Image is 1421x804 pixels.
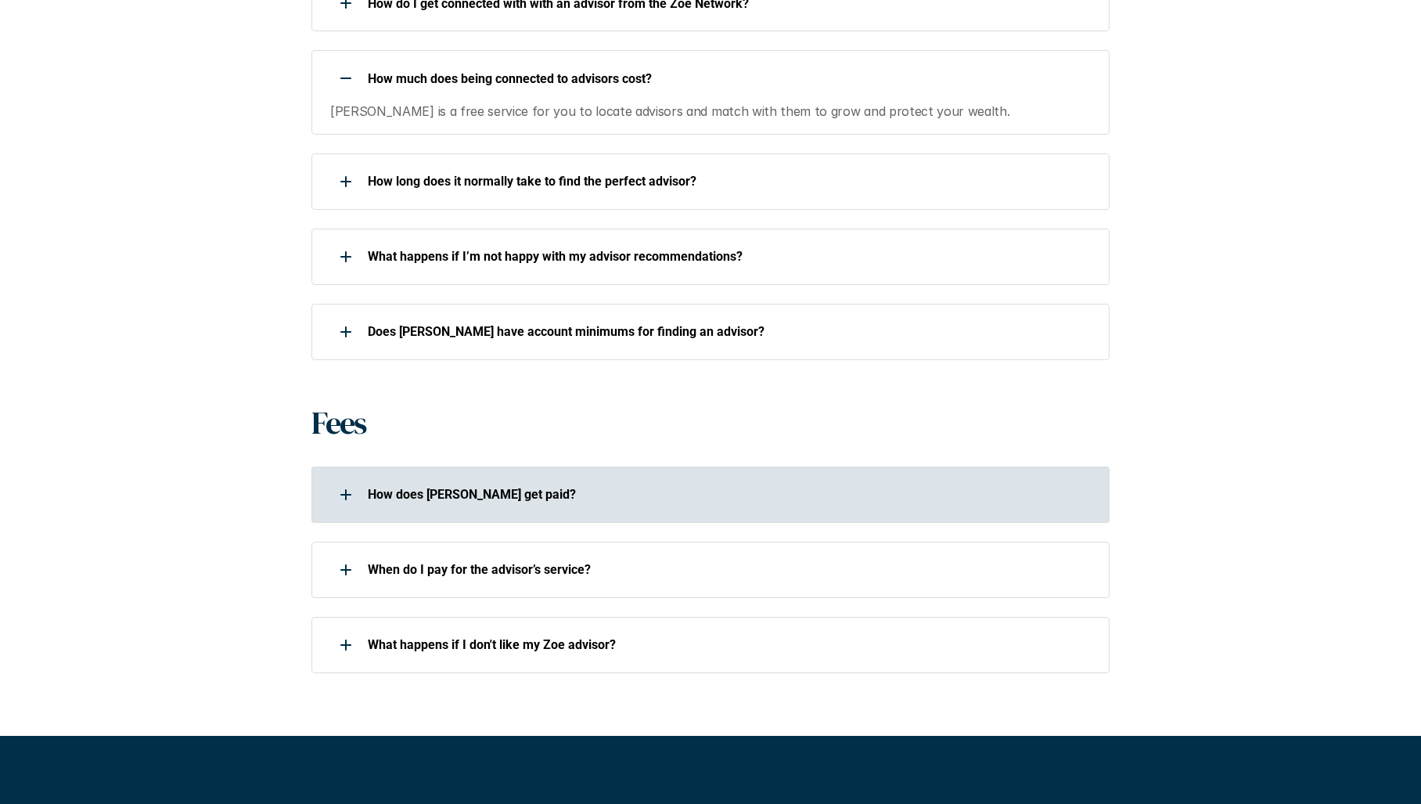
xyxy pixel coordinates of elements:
[368,174,1089,189] p: How long does it normally take to find the perfect advisor?
[368,249,1089,264] p: What happens if I’m not happy with my advisor recommendations?
[330,102,1090,122] p: [PERSON_NAME] is a free service for you to locate advisors and match with them to grow and protec...
[368,562,1089,577] p: When do I pay for the advisor’s service?
[368,637,1089,652] p: What happens if I don't like my Zoe advisor?
[368,71,1089,86] p: How much does being connected to advisors cost?
[311,404,365,442] h1: Fees
[368,487,1089,502] p: How does [PERSON_NAME] get paid?
[368,324,1089,339] p: Does [PERSON_NAME] have account minimums for finding an advisor?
